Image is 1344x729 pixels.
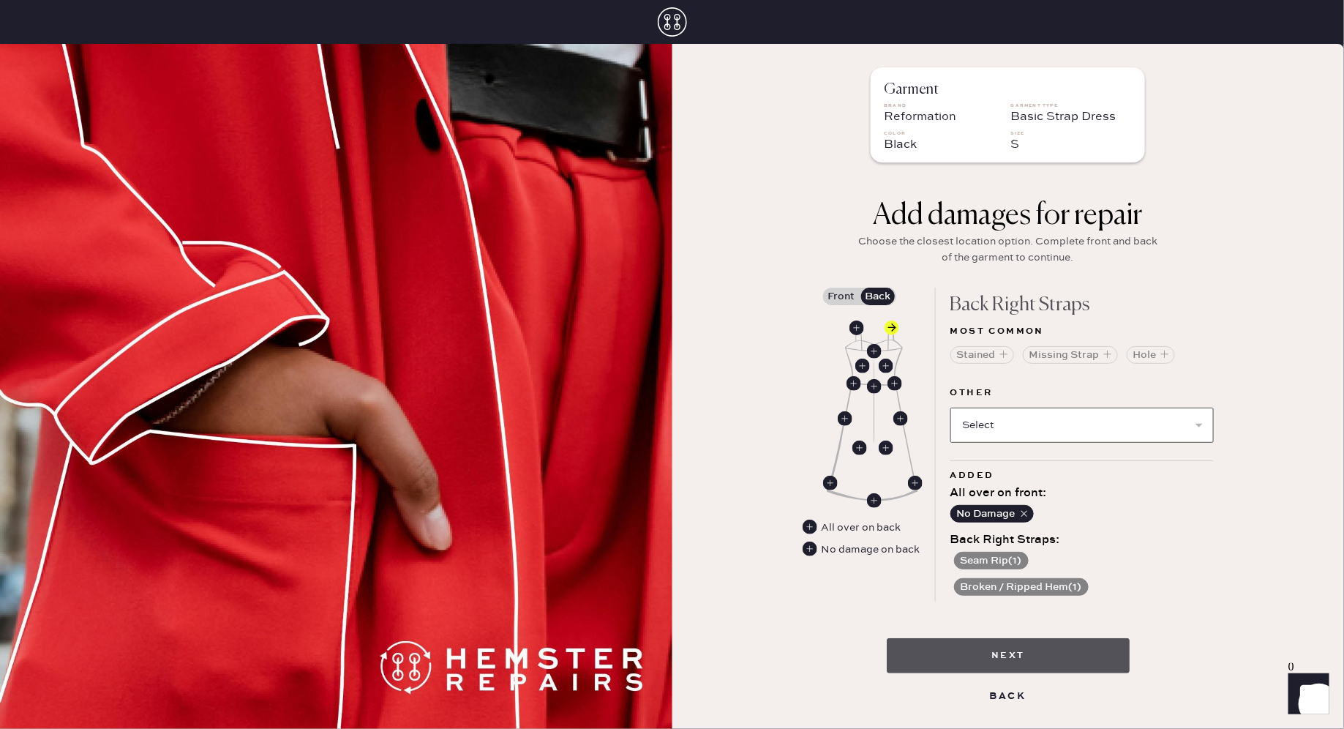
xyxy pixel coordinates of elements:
button: Stained [950,346,1014,364]
div: No damage on back [822,542,920,558]
div: All over on back [803,520,903,536]
div: Back Center Hem [867,493,882,508]
img: Garment image [826,324,919,501]
button: Back [981,685,1035,707]
div: Basic Strap Dress [1011,108,1133,126]
label: Front [823,288,860,305]
div: Back Right Side Seam [893,411,908,426]
div: Back Center Waistband [867,379,882,394]
div: Garment [884,76,1132,104]
div: Back Right Waistband [887,376,902,391]
div: Back Right Side Seam [908,476,923,490]
div: Back Right Body [879,359,893,373]
div: All over on front : [950,485,1214,502]
div: Most common [950,323,1214,340]
div: Brand [884,104,1005,108]
div: Reformation [884,108,1005,126]
div: No damage on back [803,542,920,558]
label: Other [950,384,1214,402]
div: Back Left Skirt Body [852,441,867,455]
div: Back Right Straps [950,288,1214,323]
div: Back Left Side Seam [838,411,852,426]
button: Hole [1127,346,1175,364]
button: No Damage [950,505,1034,523]
div: Back Left Straps [849,321,864,335]
div: Back Center Neckline [867,344,882,359]
div: Back Left Side Seam [823,476,838,490]
div: Color [884,132,1005,136]
div: S [1011,136,1133,154]
div: Black [884,136,1005,154]
button: Seam Rip(1) [954,552,1029,569]
div: Back Left Body [855,359,870,373]
div: Size [1011,132,1133,136]
button: Broken / Ripped Hem(1) [954,578,1089,596]
label: Back [860,288,896,305]
iframe: Front Chat [1274,663,1337,726]
div: Add damages for repair [855,198,1162,233]
div: Back Left Waistband [846,376,861,391]
div: Back Right Skirt Body [879,441,893,455]
div: Garment Type [1011,104,1133,108]
div: All over on back [822,520,901,536]
div: Added [950,467,1214,485]
div: Back Right Straps : [950,531,1214,549]
button: Next [887,638,1130,673]
div: Choose the closest location option. Complete front and back of the garment to continue. [855,233,1162,266]
div: Back Right Straps [885,321,899,335]
button: Missing Strap [1023,346,1118,364]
